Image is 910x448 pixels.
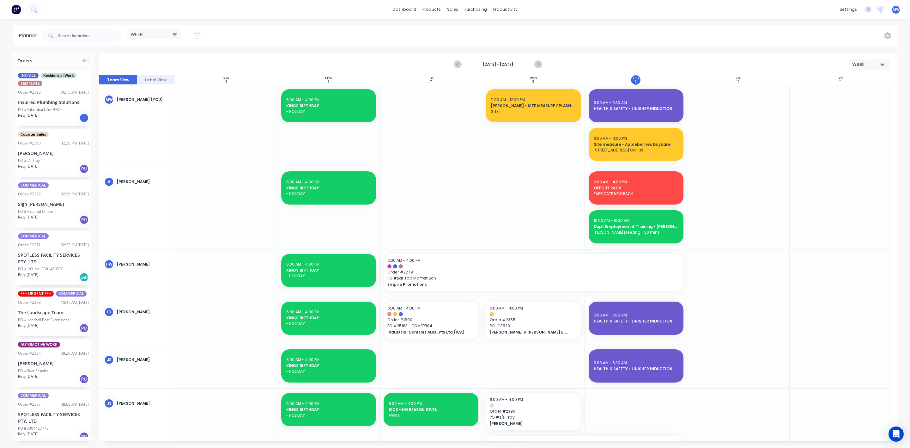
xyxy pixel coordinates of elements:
span: HEALTH & SAFETY - LINISHER INDUCTION [594,318,678,324]
div: PO #Hatched Chicken [18,209,56,214]
div: [PERSON_NAME] [117,309,170,315]
div: Order # 2396 [18,89,41,95]
div: purchasing [461,5,490,14]
span: Req. [DATE] [18,113,39,118]
div: 10:47 AM [DATE] [61,300,89,305]
div: Thu [633,77,639,80]
span: - HOLIDAY [286,369,371,374]
div: Wed [530,77,537,80]
span: Empire Promotions [387,282,650,287]
span: 6:00 AM - 4:00 PM [594,136,627,141]
span: KINGS BIRTHDAY [286,267,371,273]
div: Order # 2394 [18,351,41,356]
span: Site measure - Appleberries Daycare [594,142,678,147]
a: dashboard [390,5,419,14]
span: Orders [17,57,32,64]
div: 08:58 AM [DATE] [61,402,89,407]
div: Order # 2271 [18,242,41,248]
div: Open Intercom Messenger [889,427,904,442]
span: 10:00 AM - 10:30 AM [594,218,629,223]
div: Order # 2298 [18,300,41,305]
span: 6:00 AM - 4:00 PM [387,305,421,311]
span: 6:00 AM - 4:00 PM [490,397,523,402]
span: - HOLIDAY [286,413,371,418]
div: [PERSON_NAME] (You) [117,97,170,102]
span: [PERSON_NAME] Meeting - 30 mins [594,230,678,235]
div: 7 [430,80,432,83]
div: SPOTLESS FACILITY SERVICES PTY. LTD [18,252,89,265]
span: Req. [DATE] [18,272,39,278]
div: ID [104,307,114,317]
span: KINGS BIRTHDAY [286,407,371,413]
div: Order # 2227 [18,191,41,197]
span: COMMERICAL [18,182,49,188]
div: [PERSON_NAME] [18,150,89,156]
span: 6:00 AM - 6:30 AM [594,100,627,105]
span: 6:00 AM - 4:00 PM [594,179,627,185]
span: 6:00 AM - 4:00 PM [387,258,421,263]
span: [PERSON_NAME] - SITE MEASURE SPLASHBACK (Inspired Plumbing) [491,103,576,109]
span: 6:00 AM - 4:00 PM [286,357,319,362]
span: Order # 2365 [490,317,577,323]
div: Del [79,273,89,282]
span: Req. [DATE] [18,431,39,437]
span: [STREET_ADDRESS] Call us [594,147,678,153]
span: 6:00 AM - 4:00 PM [286,179,319,185]
div: productivity [490,5,521,14]
div: Order # 2390 [18,140,41,146]
span: AUTOMOTIVE WORK [18,342,60,347]
div: PU [79,164,89,174]
div: 09:25 AM [DATE] [61,351,89,356]
span: KINGS BIRTHDAY [286,103,371,109]
div: Order # 2387 [18,402,41,407]
span: INSTALL [18,73,39,78]
span: KINGS BIRTHDAY [286,185,371,191]
div: 11 [840,80,841,83]
button: Team View [99,75,137,85]
span: AWAY [389,413,473,418]
span: 6:00 AM - 4:00 PM [389,401,422,406]
div: A [104,177,114,187]
span: Req. [DATE] [18,323,39,328]
span: SICK - NO REASON GIVEN [389,407,473,413]
div: JS [104,399,114,408]
div: Fri [736,77,740,80]
span: KINGS BIRTHDAY [286,363,371,369]
div: PO #Boat Repairs [18,368,48,374]
button: Label View [137,75,175,85]
div: 5 [225,80,227,83]
span: PO # 25163 - GOMPRB04 [387,323,475,329]
div: [PERSON_NAME] [117,261,170,267]
div: PO #Splashback for BBQ [18,107,61,113]
span: OFFCUT RACK [594,185,678,191]
div: [PERSON_NAME] [18,360,89,367]
span: 6:00 AM - 4:00 PM [286,261,319,267]
div: Sign [PERSON_NAME] [18,201,89,207]
span: HEALTH & SAFETY - LINISHER INDUCTION [594,106,678,112]
input: Search for orders... [58,29,121,42]
div: PO # P.O. No: 3301463520 [18,266,64,272]
div: PU [79,374,89,384]
div: [PERSON_NAME] [117,401,170,406]
span: Order # 1890 [387,317,475,323]
span: - HOLIDAY [286,273,371,279]
div: 02:23 PM [DATE] [61,242,89,248]
div: 9 [635,80,637,83]
span: 6:00 AM - 4:00 PM [490,439,523,445]
div: Week [852,61,881,68]
div: 10 [737,80,740,83]
span: SITE [491,109,576,114]
span: Industrial Controls Aust. Pty Ltd (ICA) [387,329,466,335]
span: - HOLIDAY [286,109,371,114]
span: Req. [DATE] [18,163,39,169]
div: PU [79,323,89,333]
span: 6:00 AM - 4:00 PM [286,309,319,315]
span: Order # 2390 [490,408,577,414]
div: PO #s/s Tray [18,158,40,163]
span: PO # 13820 [490,323,577,329]
span: 6:00 AM - 6:30 AM [594,312,627,318]
span: Req. [DATE] [18,214,39,220]
span: 6:00 AM - 4:00 PM [286,97,319,102]
strong: [DATE] - [DATE] [466,62,530,67]
div: settings [836,5,860,14]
